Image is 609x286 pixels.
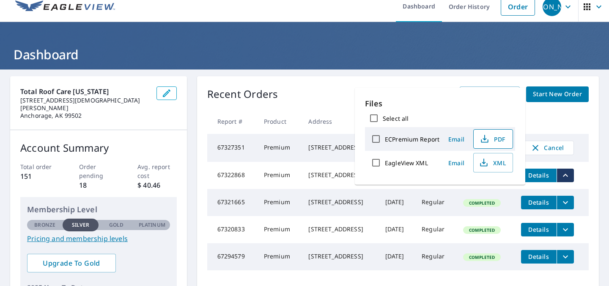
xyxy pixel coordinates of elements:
button: Cancel [521,141,574,155]
p: Anchorage, AK 99502 [20,112,150,119]
div: [STREET_ADDRESS] [308,225,371,233]
span: Details [526,225,551,233]
div: [STREET_ADDRESS] [308,143,371,152]
p: Membership Level [27,204,170,215]
button: filesDropdownBtn-67321665 [557,196,574,209]
span: Completed [464,254,500,260]
td: Premium [257,216,302,243]
a: Pricing and membership levels [27,233,170,244]
span: PDF [479,134,506,144]
td: Regular [415,216,456,243]
th: Address [302,109,378,134]
p: Account Summary [20,140,177,155]
p: Gold [109,221,123,229]
p: Files [365,98,515,109]
td: 67321665 [207,189,257,216]
span: Completed [464,200,500,206]
div: [STREET_ADDRESS] [308,198,371,206]
td: 67327351 [207,134,257,162]
span: Details [526,198,551,206]
td: [DATE] [379,189,415,216]
button: detailsBtn-67321665 [521,196,557,209]
span: Details [526,171,551,179]
button: filesDropdownBtn-67294579 [557,250,574,264]
td: [DATE] [379,216,415,243]
p: 151 [20,171,59,181]
span: Completed [464,227,500,233]
td: Premium [257,189,302,216]
label: Select all [383,114,409,122]
a: Upgrade To Gold [27,254,116,272]
button: filesDropdownBtn-67320833 [557,223,574,236]
td: 67294579 [207,243,257,270]
p: Total order [20,162,59,171]
p: Recent Orders [207,86,278,102]
p: [STREET_ADDRESS][DEMOGRAPHIC_DATA][PERSON_NAME] [20,97,150,112]
td: 67320833 [207,216,257,243]
button: Email [443,133,470,146]
span: Email [446,135,466,143]
td: Premium [257,243,302,270]
a: Start New Order [526,86,589,102]
td: Premium [257,162,302,189]
span: Details [526,253,551,261]
span: Upgrade To Gold [34,258,109,268]
label: EagleView XML [385,159,428,167]
td: Regular [415,189,456,216]
p: Platinum [139,221,165,229]
th: Report # [207,109,257,134]
a: View All Orders [460,86,520,102]
p: Bronze [34,221,55,229]
button: Email [443,156,470,169]
p: Total Roof Care [US_STATE] [20,86,150,97]
td: [DATE] [379,243,415,270]
button: filesDropdownBtn-67322868 [557,169,574,182]
button: detailsBtn-67320833 [521,223,557,236]
div: [STREET_ADDRESS] [308,171,371,179]
p: Silver [72,221,90,229]
p: $ 40.46 [137,180,176,190]
td: 67322868 [207,162,257,189]
span: XML [479,158,506,168]
span: Start New Order [533,89,582,100]
img: EV Logo [15,0,115,13]
span: Email [446,159,466,167]
div: [STREET_ADDRESS] [308,252,371,261]
td: Premium [257,134,302,162]
th: Product [257,109,302,134]
span: Cancel [530,143,565,153]
button: XML [473,153,513,172]
label: ECPremium Report [385,135,439,143]
p: Avg. report cost [137,162,176,180]
button: PDF [473,129,513,149]
button: detailsBtn-67294579 [521,250,557,264]
p: 18 [79,180,118,190]
td: Regular [415,243,456,270]
p: Order pending [79,162,118,180]
h1: Dashboard [10,46,599,63]
button: detailsBtn-67322868 [521,169,557,182]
